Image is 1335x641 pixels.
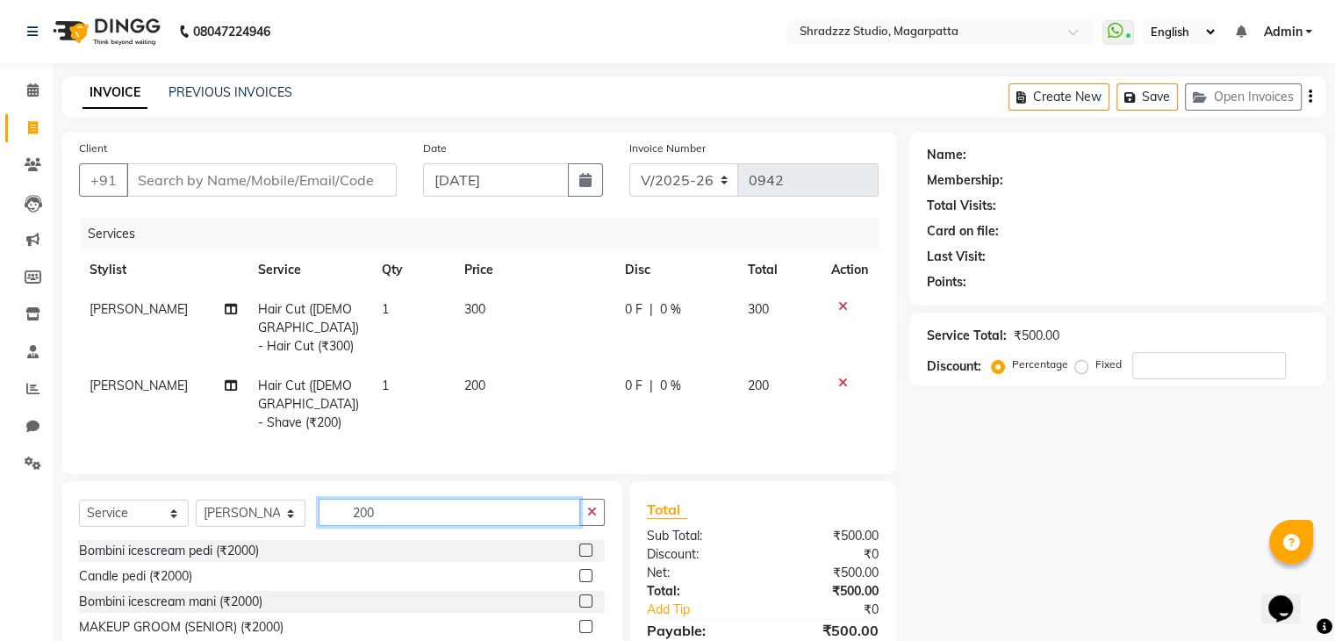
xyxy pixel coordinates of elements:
[763,564,892,582] div: ₹500.00
[1014,327,1059,345] div: ₹500.00
[258,378,359,430] span: Hair Cut ([DEMOGRAPHIC_DATA]) - Shave (₹200)
[927,248,986,266] div: Last Visit:
[371,250,454,290] th: Qty
[81,218,892,250] div: Services
[763,582,892,601] div: ₹500.00
[464,301,485,317] span: 300
[660,300,681,319] span: 0 %
[79,163,128,197] button: +91
[784,601,891,619] div: ₹0
[45,7,165,56] img: logo
[382,378,389,393] span: 1
[1012,357,1068,372] label: Percentage
[748,378,769,393] span: 200
[634,582,763,601] div: Total:
[79,140,107,156] label: Client
[821,250,879,290] th: Action
[382,301,389,317] span: 1
[650,377,653,395] span: |
[927,273,966,292] div: Points:
[1095,357,1122,372] label: Fixed
[79,618,284,637] div: MAKEUP GROOM (SENIOR) (₹2000)
[90,301,188,317] span: [PERSON_NAME]
[319,499,580,526] input: Search or Scan
[83,77,147,109] a: INVOICE
[647,501,687,519] span: Total
[927,222,999,241] div: Card on file:
[737,250,821,290] th: Total
[763,545,892,564] div: ₹0
[464,378,485,393] span: 200
[1116,83,1178,111] button: Save
[634,601,784,619] a: Add Tip
[650,300,653,319] span: |
[634,620,763,641] div: Payable:
[258,301,359,354] span: Hair Cut ([DEMOGRAPHIC_DATA]) - Hair Cut (₹300)
[248,250,371,290] th: Service
[927,327,1007,345] div: Service Total:
[625,377,642,395] span: 0 F
[193,7,270,56] b: 08047224946
[79,593,262,611] div: Bombini icescream mani (₹2000)
[1261,571,1317,623] iframe: chat widget
[79,250,248,290] th: Stylist
[625,300,642,319] span: 0 F
[169,84,292,100] a: PREVIOUS INVOICES
[454,250,614,290] th: Price
[1185,83,1302,111] button: Open Invoices
[634,527,763,545] div: Sub Total:
[634,564,763,582] div: Net:
[927,197,996,215] div: Total Visits:
[634,545,763,564] div: Discount:
[629,140,706,156] label: Invoice Number
[660,377,681,395] span: 0 %
[79,567,192,586] div: Candle pedi (₹2000)
[748,301,769,317] span: 300
[79,542,259,560] div: Bombini icescream pedi (₹2000)
[763,620,892,641] div: ₹500.00
[423,140,447,156] label: Date
[614,250,737,290] th: Disc
[126,163,397,197] input: Search by Name/Mobile/Email/Code
[1263,23,1302,41] span: Admin
[1008,83,1109,111] button: Create New
[90,378,188,393] span: [PERSON_NAME]
[927,171,1003,190] div: Membership:
[763,527,892,545] div: ₹500.00
[927,357,981,376] div: Discount:
[927,146,966,164] div: Name:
